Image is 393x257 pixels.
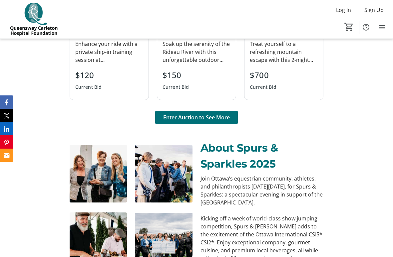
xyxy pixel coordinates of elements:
button: Sign Up [359,5,389,15]
button: Log In [331,5,356,15]
div: Soak up the serenity of the Rideau River with this unforgettable outdoor experience for two. This... [163,40,230,64]
button: Help [359,21,373,34]
img: undefined [70,145,127,202]
button: Cart [343,21,355,33]
p: Join Ottawa’s equestrian community, athletes, and philanthropists [DATE][DATE], for Spurs & Spark... [200,175,323,206]
img: QCH Foundation's Logo [4,3,63,36]
span: Log In [336,6,351,14]
p: About Spurs & Sparkles 2025 [200,140,323,172]
div: Current Bid [75,81,102,93]
button: Enter Auction to See More [155,111,238,124]
div: Current Bid [163,81,189,93]
button: Menu [376,21,389,34]
img: undefined [135,145,193,202]
span: Enter Auction to See More [163,113,230,121]
div: Current Bid [250,81,276,93]
div: $150 [163,69,189,81]
div: Treat yourself to a refreshing mountain escape with this 2-night stay at the elegant [GEOGRAPHIC_... [250,40,318,64]
div: $120 [75,69,102,81]
span: Sign Up [364,6,384,14]
div: $700 [250,69,276,81]
div: Enhance your ride with a private ship-in training session at [GEOGRAPHIC_DATA], a respected and w... [75,40,143,64]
